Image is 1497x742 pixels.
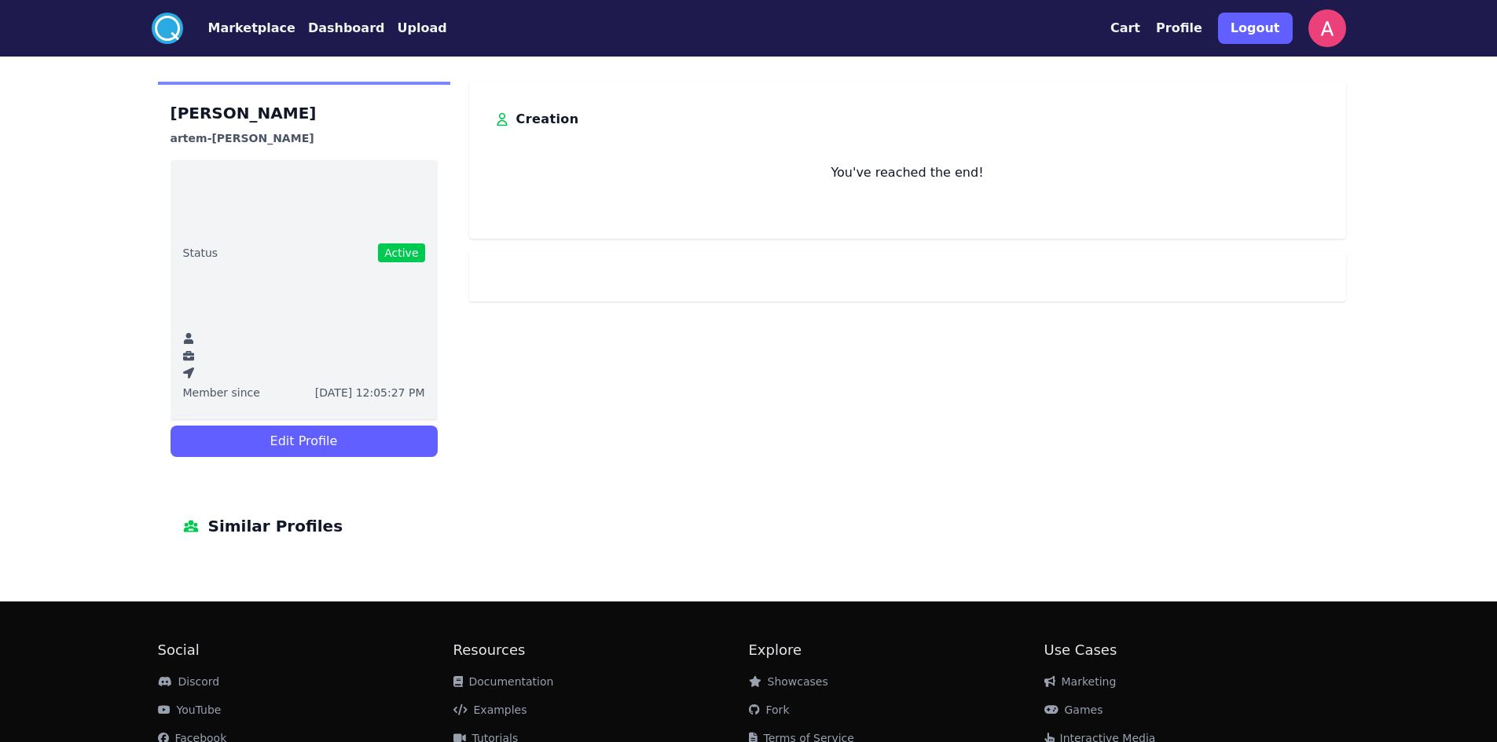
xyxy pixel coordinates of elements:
[158,704,222,716] a: YouTube
[208,514,343,539] span: Similar Profiles
[453,639,749,661] h2: Resources
[1218,6,1293,50] a: Logout
[378,243,424,262] span: Active
[494,163,1321,182] p: You've reached the end!
[1156,19,1202,38] button: Profile
[171,426,438,457] button: Edit Profile
[183,385,260,400] span: Member since
[1044,704,1103,716] a: Games
[749,704,790,716] a: Fork
[308,19,385,38] button: Dashboard
[749,675,828,688] a: Showcases
[171,129,438,148] h3: artem-[PERSON_NAME]
[516,107,579,132] h3: Creation
[453,675,554,688] a: Documentation
[1044,675,1117,688] a: Marketing
[453,704,527,716] a: Examples
[1218,13,1293,44] button: Logout
[397,19,446,38] button: Upload
[183,245,218,261] span: Status
[315,385,425,400] span: [DATE] 12:05:27 PM
[208,19,295,38] button: Marketplace
[183,19,295,38] a: Marketplace
[171,101,438,126] h1: [PERSON_NAME]
[1044,639,1340,661] h2: Use Cases
[158,675,220,688] a: Discord
[749,639,1044,661] h2: Explore
[1110,19,1140,38] button: Cart
[384,19,446,38] a: Upload
[295,19,385,38] a: Dashboard
[158,639,453,661] h2: Social
[1308,9,1346,47] img: profile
